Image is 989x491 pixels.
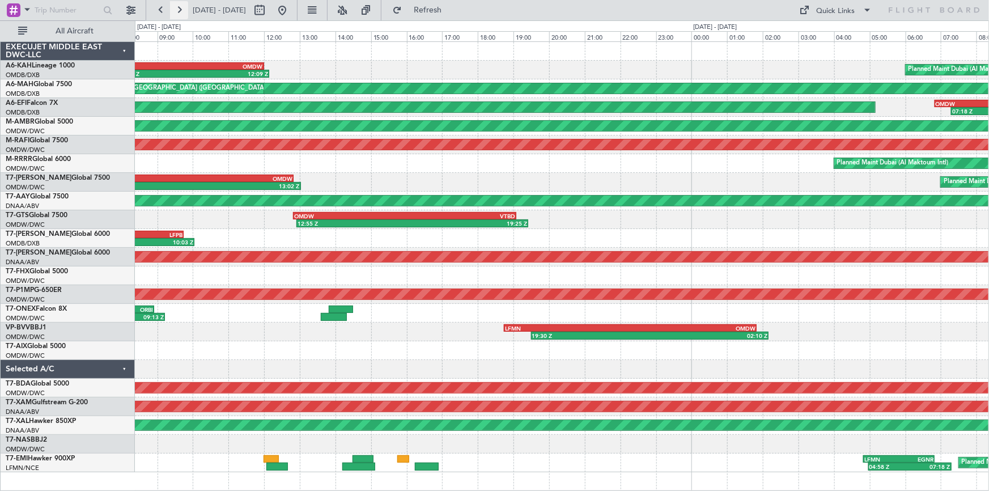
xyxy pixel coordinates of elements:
[116,63,189,70] div: HEAL
[122,31,158,41] div: 08:00
[12,22,123,40] button: All Aircraft
[6,221,45,229] a: OMDW/DWC
[6,137,68,144] a: M-RAFIGlobal 7500
[6,277,45,285] a: OMDW/DWC
[158,31,193,41] div: 09:00
[6,100,58,107] a: A6-EFIFalcon 7X
[6,249,110,256] a: T7-[PERSON_NAME]Global 6000
[869,463,910,470] div: 04:58 Z
[298,220,413,227] div: 12:55 Z
[6,212,29,219] span: T7-GTS
[6,343,66,350] a: T7-AIXGlobal 5000
[941,31,977,41] div: 07:00
[6,100,27,107] span: A6-EFI
[6,71,40,79] a: OMDB/DXB
[864,456,899,463] div: LFMN
[834,31,870,41] div: 04:00
[6,437,47,443] a: T7-NASBBJ2
[84,183,192,189] div: 06:55 Z
[532,332,650,339] div: 19:30 Z
[6,324,30,331] span: VP-BVV
[6,306,67,312] a: T7-ONEXFalcon 8X
[763,31,799,41] div: 02:00
[6,445,45,454] a: OMDW/DWC
[6,306,36,312] span: T7-ONEX
[6,118,35,125] span: M-AMBR
[6,426,39,435] a: DNAA/ABV
[6,212,67,219] a: T7-GTSGlobal 7500
[899,456,933,463] div: EGNR
[6,137,29,144] span: M-RAFI
[35,2,100,19] input: Trip Number
[656,31,692,41] div: 23:00
[6,146,45,154] a: OMDW/DWC
[264,31,300,41] div: 12:00
[6,193,30,200] span: T7-AAY
[906,31,941,41] div: 06:00
[137,23,181,32] div: [DATE] - [DATE]
[6,399,88,406] a: T7-XAMGulfstream G-200
[6,408,39,416] a: DNAA/ABV
[585,31,621,41] div: 21:00
[412,220,527,227] div: 19:25 Z
[6,380,69,387] a: T7-BDAGlobal 5000
[6,314,45,323] a: OMDW/DWC
[294,213,405,219] div: OMDW
[693,23,737,32] div: [DATE] - [DATE]
[6,258,39,266] a: DNAA/ABV
[6,156,32,163] span: M-RRRR
[6,464,39,472] a: LFMN/NCE
[405,213,515,219] div: VTBD
[6,399,32,406] span: T7-XAM
[6,108,40,117] a: OMDB/DXB
[6,455,75,462] a: T7-EMIHawker 900XP
[6,193,69,200] a: T7-AAYGlobal 7500
[6,183,45,192] a: OMDW/DWC
[794,1,878,19] button: Quick Links
[6,81,33,88] span: A6-MAH
[29,27,120,35] span: All Aircraft
[6,164,45,173] a: OMDW/DWC
[478,31,513,41] div: 18:00
[186,175,292,182] div: OMDW
[6,295,45,304] a: OMDW/DWC
[442,31,478,41] div: 17:00
[6,249,71,256] span: T7-[PERSON_NAME]
[870,31,906,41] div: 05:00
[89,80,278,97] div: Planned Maint [GEOGRAPHIC_DATA] ([GEOGRAPHIC_DATA] Intl)
[6,175,71,181] span: T7-[PERSON_NAME]
[6,343,27,350] span: T7-AIX
[192,183,299,189] div: 13:02 Z
[387,1,455,19] button: Refresh
[691,31,727,41] div: 00:00
[6,418,29,425] span: T7-XAL
[513,31,549,41] div: 19:00
[6,62,32,69] span: A6-KAH
[727,31,763,41] div: 01:00
[6,175,110,181] a: T7-[PERSON_NAME]Global 7500
[371,31,407,41] div: 15:00
[6,156,71,163] a: M-RRRRGlobal 6000
[6,389,45,397] a: OMDW/DWC
[505,325,630,332] div: LFMN
[6,418,76,425] a: T7-XALHawker 850XP
[6,352,45,360] a: OMDW/DWC
[193,5,246,15] span: [DATE] - [DATE]
[6,455,28,462] span: T7-EMI
[6,380,31,387] span: T7-BDA
[300,31,336,41] div: 13:00
[6,239,40,248] a: OMDB/DXB
[6,118,73,125] a: M-AMBRGlobal 5000
[6,202,39,210] a: DNAA/ABV
[549,31,585,41] div: 20:00
[119,70,193,77] div: 07:55 Z
[6,231,110,238] a: T7-[PERSON_NAME]Global 6000
[6,81,72,88] a: A6-MAHGlobal 7500
[6,90,40,98] a: OMDB/DXB
[837,155,949,172] div: Planned Maint Dubai (Al Maktoum Intl)
[193,31,228,41] div: 10:00
[6,268,68,275] a: T7-FHXGlobal 5000
[6,231,71,238] span: T7-[PERSON_NAME]
[6,62,75,69] a: A6-KAHLineage 1000
[6,287,34,294] span: T7-P1MP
